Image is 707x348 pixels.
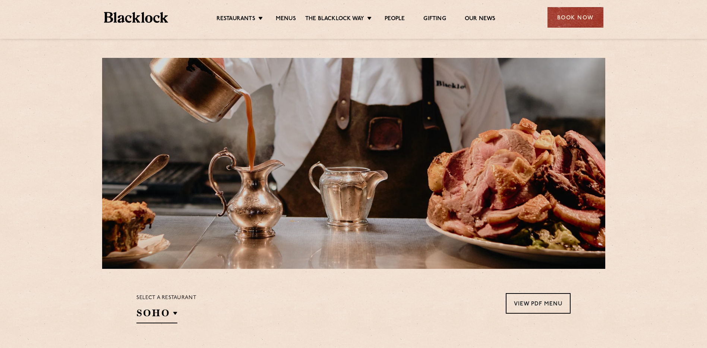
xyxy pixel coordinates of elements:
a: Restaurants [217,15,255,24]
a: The Blacklock Way [305,15,364,24]
a: Menus [276,15,296,24]
img: BL_Textured_Logo-footer-cropped.svg [104,12,168,23]
p: Select a restaurant [136,293,196,303]
div: Book Now [547,7,603,28]
a: People [385,15,405,24]
a: Our News [465,15,496,24]
a: Gifting [423,15,446,24]
h2: SOHO [136,307,177,323]
a: View PDF Menu [506,293,571,314]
